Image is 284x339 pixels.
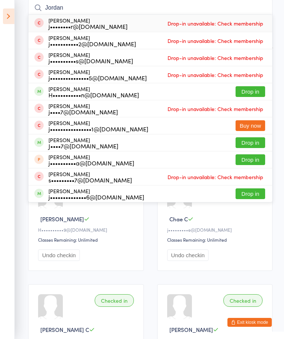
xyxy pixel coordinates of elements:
div: [PERSON_NAME] [48,103,118,115]
button: Undo checkin [38,249,80,261]
div: Checked in [223,294,263,307]
div: [PERSON_NAME] [48,52,133,64]
div: [PERSON_NAME] [48,17,128,29]
div: j•••••••••••2@[DOMAIN_NAME] [48,41,136,47]
button: Buy now [236,120,265,131]
div: j••••7@[DOMAIN_NAME] [48,109,118,115]
div: Classes Remaining: Unlimited [167,236,265,243]
span: Drop-in unavailable: Check membership [166,52,265,63]
button: Undo checkin [167,249,209,261]
div: j••••••••••a@[DOMAIN_NAME] [48,160,134,166]
div: Checked in [95,294,134,307]
div: [PERSON_NAME] [48,86,139,98]
div: [PERSON_NAME] [48,171,132,183]
div: j••••••••••••••6@[DOMAIN_NAME] [48,194,144,200]
span: [PERSON_NAME] [169,326,213,333]
button: Drop in [236,188,265,199]
span: [PERSON_NAME] C [40,326,89,333]
span: Drop-in unavailable: Check membership [166,35,265,46]
div: H•••••••••••n@[DOMAIN_NAME] [48,92,139,98]
div: [PERSON_NAME] [48,154,134,166]
button: Drop in [236,154,265,165]
span: Drop-in unavailable: Check membership [166,69,265,80]
div: [PERSON_NAME] [48,69,147,81]
button: Drop in [236,86,265,97]
div: [PERSON_NAME] [48,188,144,200]
span: [PERSON_NAME] [40,215,84,223]
div: j••••••••r@[DOMAIN_NAME] [48,23,128,29]
div: J••••7@[DOMAIN_NAME] [48,143,118,149]
span: Chae C [169,215,188,223]
div: j••••••••••s@[DOMAIN_NAME] [48,58,133,64]
span: Drop-in unavailable: Check membership [166,18,265,29]
div: Classes Remaining: Unlimited [38,236,136,243]
div: j••••••••••••••••1@[DOMAIN_NAME] [48,126,148,132]
div: H••••••••••9@[DOMAIN_NAME] [38,226,136,233]
span: Drop-in unavailable: Check membership [166,103,265,114]
div: [PERSON_NAME] [48,137,118,149]
div: j•••••••••••••••5@[DOMAIN_NAME] [48,75,147,81]
span: Drop-in unavailable: Check membership [166,171,265,182]
div: [PERSON_NAME] [48,35,136,47]
button: Exit kiosk mode [227,318,272,327]
div: j•••••••••e@[DOMAIN_NAME] [167,226,265,233]
div: s•••••••••7@[DOMAIN_NAME] [48,177,132,183]
div: [PERSON_NAME] [48,120,148,132]
button: Drop in [236,137,265,148]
